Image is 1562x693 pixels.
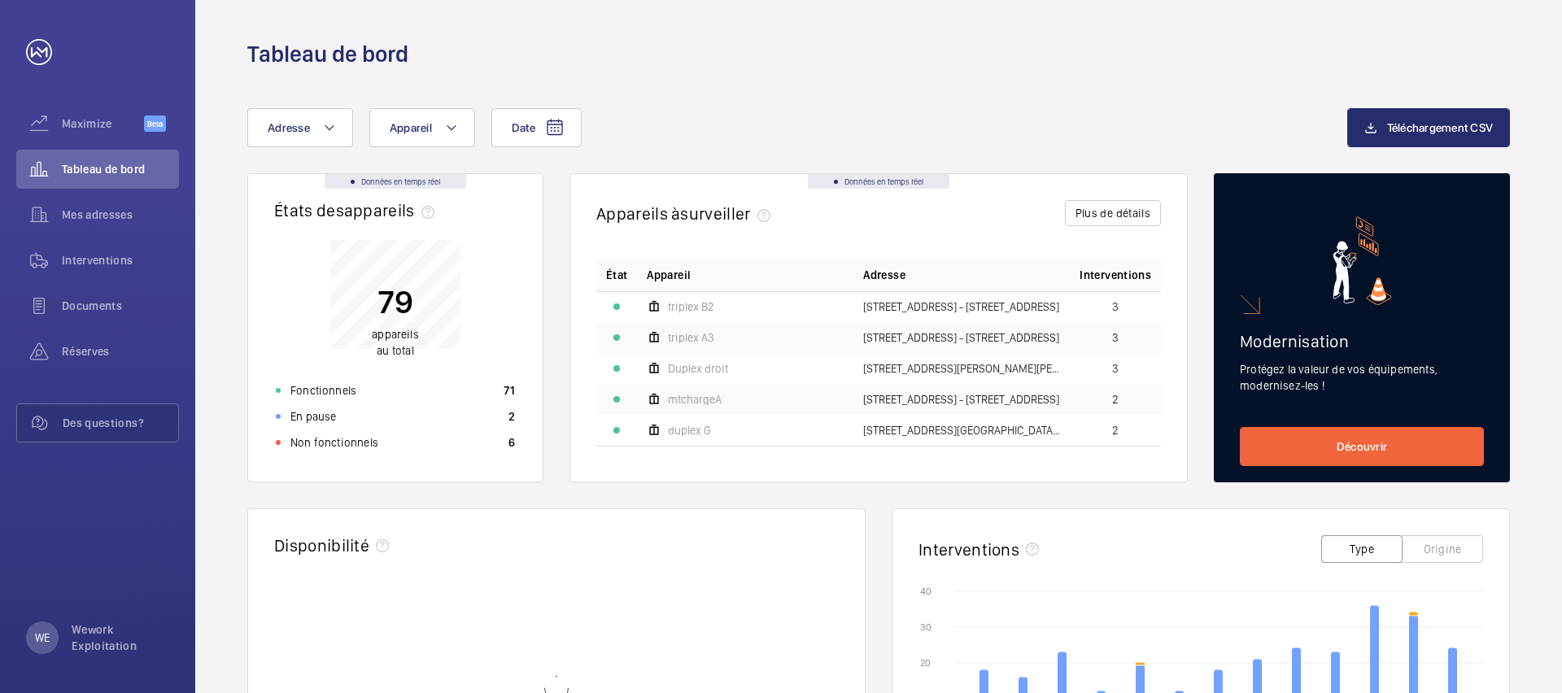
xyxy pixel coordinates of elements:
[918,539,1019,560] h2: Interventions
[920,586,932,597] text: 40
[372,326,419,359] p: au total
[863,267,905,283] span: Adresse
[62,252,179,268] span: Interventions
[647,267,691,283] span: Appareil
[274,535,369,556] h2: Disponibilité
[668,425,711,436] span: duplex G
[1347,108,1511,147] button: Téléchargement CSV
[1240,427,1484,466] a: Découvrir
[62,343,179,360] span: Réserves
[491,108,582,147] button: Date
[1112,301,1119,312] span: 3
[508,408,515,425] p: 2
[325,174,466,189] div: Données en temps réel
[268,121,310,134] span: Adresse
[863,363,1060,374] span: [STREET_ADDRESS][PERSON_NAME][PERSON_NAME]
[1065,200,1161,226] button: Plus de détails
[372,281,419,322] p: 79
[1240,361,1484,394] p: Protégez la valeur de vos équipements, modernisez-les !
[290,382,356,399] p: Fonctionnels
[62,115,144,132] span: Maximize
[344,200,441,220] span: appareils
[668,301,714,312] span: triplex B2
[372,328,419,341] span: appareils
[369,108,475,147] button: Appareil
[1112,363,1119,374] span: 3
[668,363,728,374] span: Duplex droit
[390,121,432,134] span: Appareil
[920,621,932,633] text: 30
[1387,121,1494,134] span: Téléchargement CSV
[863,301,1059,312] span: [STREET_ADDRESS] - [STREET_ADDRESS]
[1080,267,1151,283] span: Interventions
[274,200,441,220] h2: États des
[1112,332,1119,343] span: 3
[290,408,336,425] p: En pause
[863,425,1060,436] span: [STREET_ADDRESS][GEOGRAPHIC_DATA][STREET_ADDRESS]
[1112,425,1119,436] span: 2
[668,332,714,343] span: triplex A3
[63,415,178,431] span: Des questions?
[920,657,931,669] text: 20
[62,161,179,177] span: Tableau de bord
[863,394,1059,405] span: [STREET_ADDRESS] - [STREET_ADDRESS]
[606,267,627,283] p: État
[1402,535,1483,563] button: Origine
[72,621,169,654] p: Wework Exploitation
[1112,394,1119,405] span: 2
[504,382,515,399] p: 71
[1321,535,1403,563] button: Type
[1240,331,1484,351] h2: Modernisation
[35,630,50,646] p: WE
[290,434,378,451] p: Non fonctionnels
[668,394,722,405] span: mtchargeA
[1333,216,1392,305] img: marketing-card.svg
[62,207,179,223] span: Mes adresses
[512,121,535,134] span: Date
[144,115,166,132] span: Beta
[680,203,776,224] span: surveiller
[596,203,777,224] h2: Appareils à
[62,298,179,314] span: Documents
[247,39,408,69] h1: Tableau de bord
[247,108,353,147] button: Adresse
[863,332,1059,343] span: [STREET_ADDRESS] - [STREET_ADDRESS]
[508,434,515,451] p: 6
[808,174,949,189] div: Données en temps réel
